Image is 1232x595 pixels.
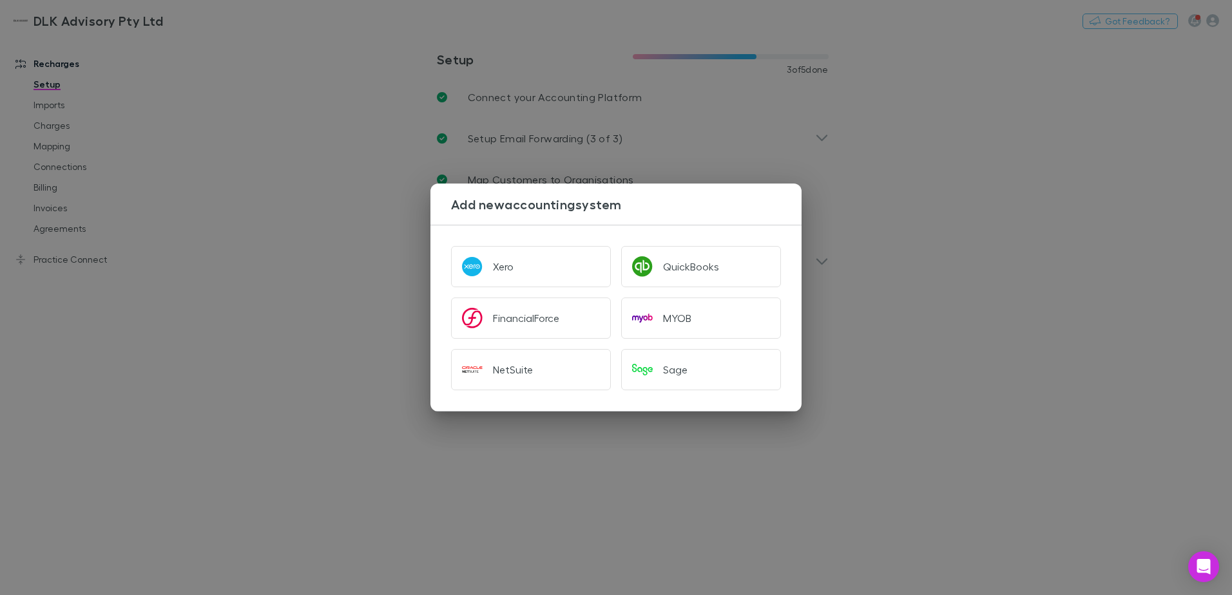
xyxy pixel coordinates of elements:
img: Xero's Logo [462,256,483,277]
button: Xero [451,246,611,287]
button: FinancialForce [451,297,611,339]
img: QuickBooks's Logo [632,256,653,277]
img: Sage's Logo [632,359,653,380]
button: QuickBooks [621,246,781,287]
div: Sage [663,363,688,376]
div: MYOB [663,312,691,325]
img: NetSuite's Logo [462,359,483,380]
button: Sage [621,349,781,390]
img: MYOB's Logo [632,308,653,328]
div: FinancialForce [493,312,559,325]
button: NetSuite [451,349,611,390]
img: FinancialForce's Logo [462,308,483,328]
div: NetSuite [493,363,533,376]
div: Xero [493,260,514,273]
h3: Add new accounting system [451,196,802,212]
div: Open Intercom Messenger [1188,551,1219,582]
div: QuickBooks [663,260,719,273]
button: MYOB [621,297,781,339]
